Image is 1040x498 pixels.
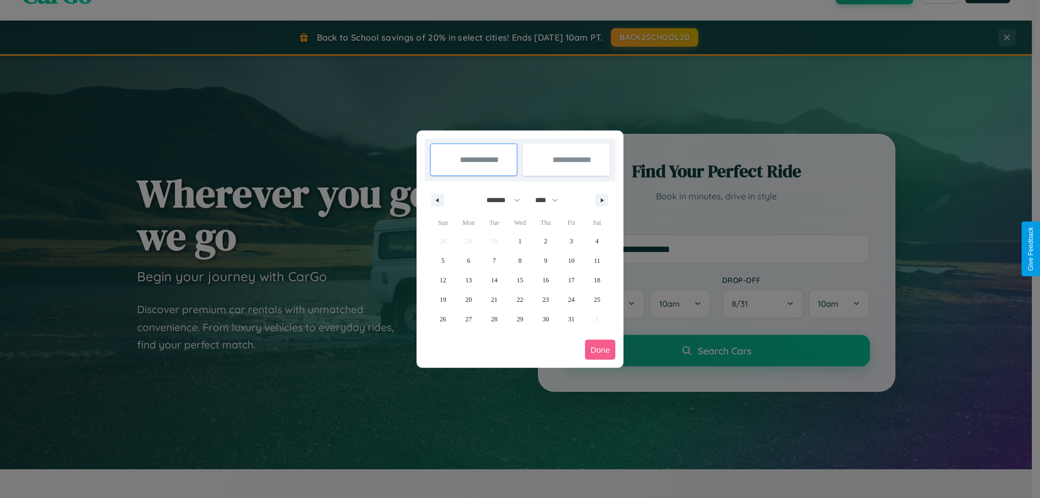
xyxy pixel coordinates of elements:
span: 6 [467,251,470,270]
span: 12 [440,270,446,290]
button: 25 [584,290,610,309]
button: 29 [507,309,532,329]
button: 31 [558,309,584,329]
span: 20 [465,290,472,309]
div: Give Feedback [1027,227,1035,271]
button: 4 [584,231,610,251]
span: 10 [568,251,575,270]
span: 14 [491,270,498,290]
span: Mon [456,214,481,231]
button: 20 [456,290,481,309]
button: 6 [456,251,481,270]
button: 8 [507,251,532,270]
button: 2 [533,231,558,251]
span: 24 [568,290,575,309]
button: 9 [533,251,558,270]
button: 14 [482,270,507,290]
span: Sat [584,214,610,231]
span: 18 [594,270,600,290]
span: 27 [465,309,472,329]
button: 3 [558,231,584,251]
span: Tue [482,214,507,231]
span: 22 [517,290,523,309]
span: 15 [517,270,523,290]
button: 18 [584,270,610,290]
span: 17 [568,270,575,290]
span: 26 [440,309,446,329]
span: 28 [491,309,498,329]
span: 23 [542,290,549,309]
span: 16 [542,270,549,290]
button: Done [585,340,615,360]
span: 19 [440,290,446,309]
span: 2 [544,231,547,251]
button: 21 [482,290,507,309]
button: 22 [507,290,532,309]
span: 7 [493,251,496,270]
span: 5 [441,251,445,270]
button: 26 [430,309,456,329]
span: Sun [430,214,456,231]
span: 21 [491,290,498,309]
button: 11 [584,251,610,270]
button: 16 [533,270,558,290]
span: 11 [594,251,600,270]
button: 7 [482,251,507,270]
button: 27 [456,309,481,329]
button: 5 [430,251,456,270]
button: 15 [507,270,532,290]
span: 4 [595,231,599,251]
span: 29 [517,309,523,329]
button: 13 [456,270,481,290]
span: 9 [544,251,547,270]
span: Thu [533,214,558,231]
button: 30 [533,309,558,329]
span: 3 [570,231,573,251]
span: Fri [558,214,584,231]
button: 12 [430,270,456,290]
span: 13 [465,270,472,290]
button: 24 [558,290,584,309]
button: 17 [558,270,584,290]
span: Wed [507,214,532,231]
span: 25 [594,290,600,309]
button: 23 [533,290,558,309]
span: 30 [542,309,549,329]
span: 1 [518,231,522,251]
button: 19 [430,290,456,309]
button: 10 [558,251,584,270]
span: 31 [568,309,575,329]
span: 8 [518,251,522,270]
button: 28 [482,309,507,329]
button: 1 [507,231,532,251]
